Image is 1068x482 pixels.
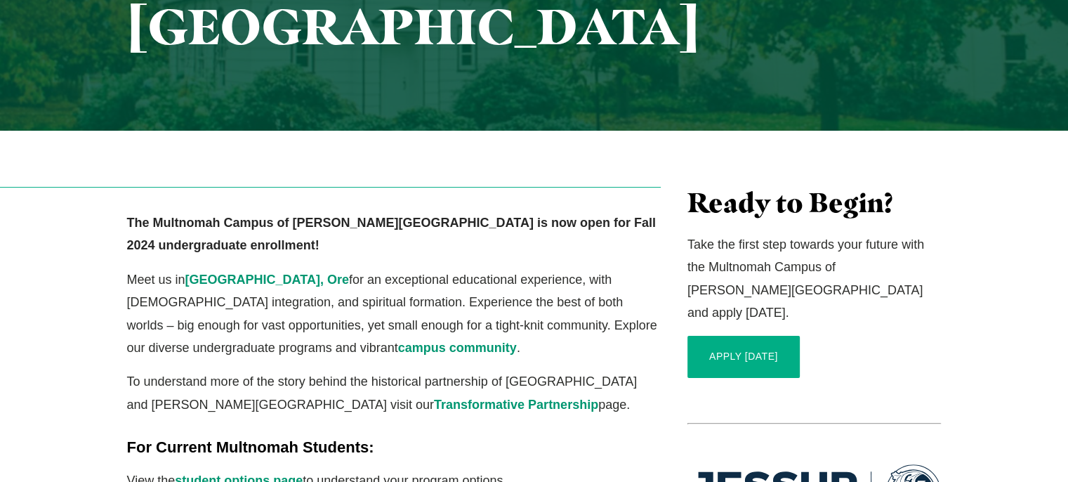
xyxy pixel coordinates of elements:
[687,336,800,378] a: APPLY [DATE]
[687,233,942,325] p: Take the first step towards your future with the Multnomah Campus of [PERSON_NAME][GEOGRAPHIC_DAT...
[185,273,349,287] a: [GEOGRAPHIC_DATA], Ore
[687,187,942,219] h3: Ready to Begin?
[127,216,656,252] strong: The Multnomah Campus of [PERSON_NAME][GEOGRAPHIC_DATA] is now open for Fall 2024 undergraduate en...
[398,341,517,355] a: campus community
[127,437,661,458] h5: For Current Multnomah Students:
[127,268,661,360] p: Meet us in for an exceptional educational experience, with [DEMOGRAPHIC_DATA] integration, and sp...
[127,370,661,416] p: To understand more of the story behind the historical partnership of [GEOGRAPHIC_DATA] and [PERSO...
[434,398,598,412] a: Transformative Partnership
